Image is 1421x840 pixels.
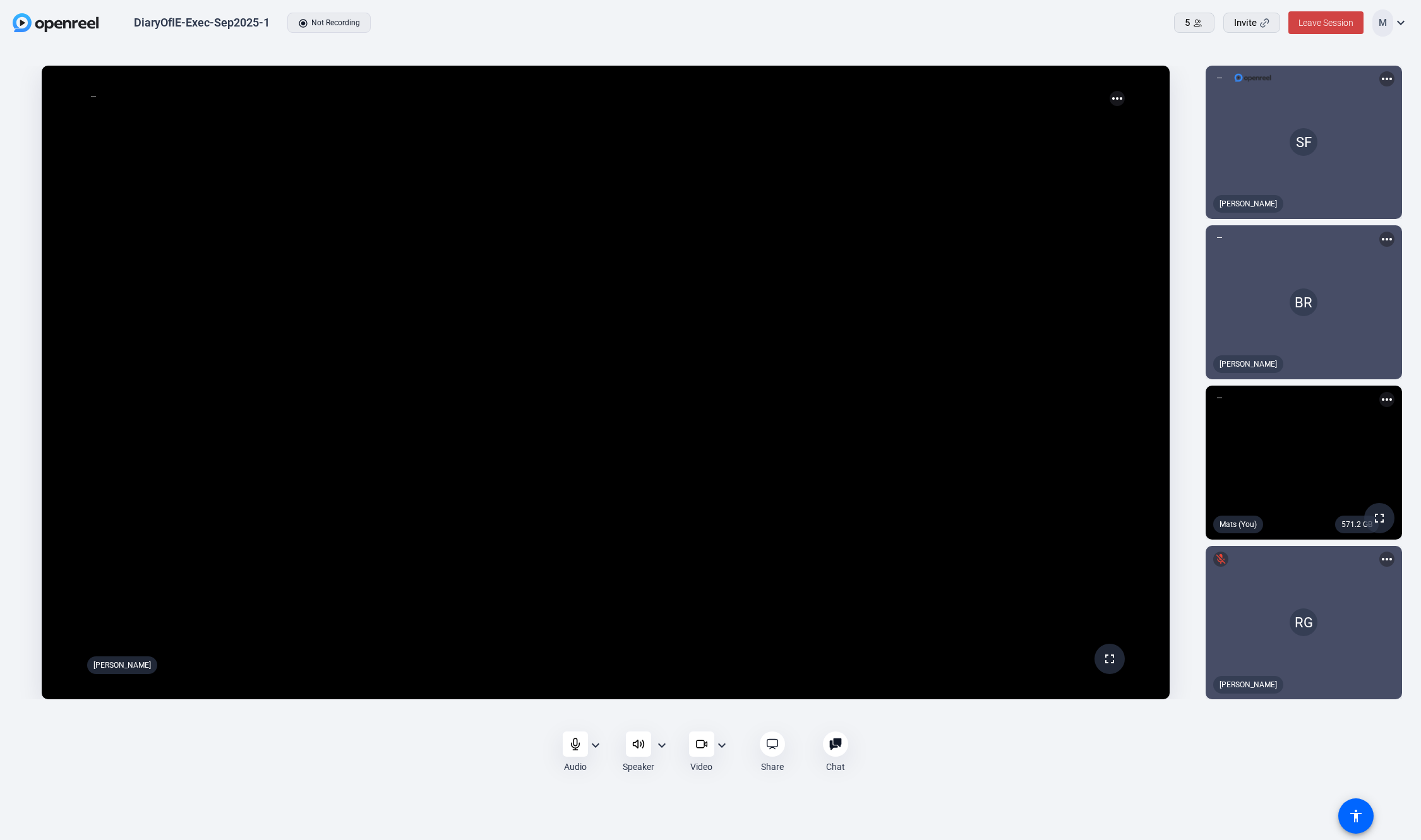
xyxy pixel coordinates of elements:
div: [PERSON_NAME] [1213,676,1283,694]
mat-icon: fullscreen [1372,511,1387,526]
div: [PERSON_NAME] [87,656,157,674]
mat-icon: more_horiz [1379,71,1394,86]
div: SF [1290,128,1317,156]
div: 571.2 GB [1335,516,1379,533]
span: Invite [1234,16,1257,30]
div: Speaker [623,760,654,773]
mat-icon: expand_more [1393,15,1408,30]
span: 5 [1185,16,1190,30]
div: Chat [826,760,845,773]
img: logo [1233,71,1272,84]
div: Video [690,760,712,773]
mat-icon: expand_more [654,738,669,753]
mat-icon: mic_off [1213,552,1228,567]
img: OpenReel logo [13,13,99,32]
div: Audio [564,760,587,773]
div: RG [1290,608,1317,636]
div: M [1372,9,1393,37]
mat-icon: more_horiz [1379,552,1394,567]
button: Invite [1223,13,1280,33]
mat-icon: more_horiz [1379,232,1394,247]
mat-icon: accessibility [1348,808,1364,824]
span: Leave Session [1298,18,1353,28]
mat-icon: fullscreen [1102,651,1117,666]
mat-icon: expand_more [588,738,603,753]
div: [PERSON_NAME] [1213,355,1283,373]
button: Leave Session [1288,11,1364,34]
div: Mats (You) [1213,516,1263,533]
div: BR [1290,288,1317,316]
div: [PERSON_NAME] [1213,195,1283,213]
mat-icon: more_horiz [1379,392,1394,407]
div: Share [761,760,784,773]
mat-icon: more_horiz [1110,91,1125,106]
div: DiaryOfIE-Exec-Sep2025-1 [134,15,270,30]
button: 5 [1174,13,1214,33]
mat-icon: expand_more [714,738,729,753]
